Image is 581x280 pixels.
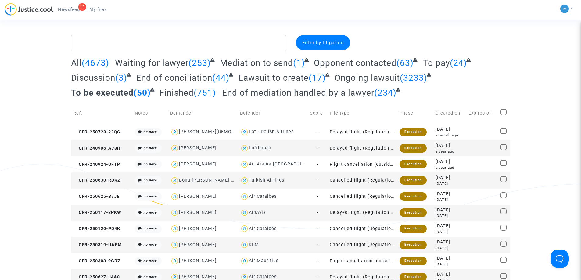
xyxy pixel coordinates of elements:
[400,241,427,249] div: Execution
[238,102,308,124] td: Defender
[73,178,120,183] span: CFR-250630-RDKZ
[249,129,294,134] div: Lot - Polish Airlines
[143,146,157,150] i: no note
[436,239,464,246] div: [DATE]
[308,102,328,124] td: Score
[249,242,259,247] div: KLM
[317,129,318,135] span: -
[400,144,427,152] div: Execution
[328,221,397,237] td: Cancelled flight (Regulation EC 261/2004)
[179,242,217,247] div: [PERSON_NAME]
[73,258,120,264] span: CFR-250303-9GR7
[179,178,250,183] div: Bona [PERSON_NAME] Massala
[170,257,179,265] img: icon-user.svg
[317,275,318,280] span: -
[317,226,318,231] span: -
[143,275,157,279] i: no note
[73,146,120,151] span: CFR-240906-A78H
[194,88,216,98] span: (751)
[188,58,211,68] span: (253)
[249,178,284,183] div: Turkish Airlines
[466,102,498,124] td: Expires on
[115,58,188,68] span: Waiting for lawyer
[179,161,217,167] div: [PERSON_NAME]
[58,7,80,12] span: Newsfeed
[436,229,464,235] div: [DATE]
[249,258,278,263] div: Air Mauritius
[240,224,249,233] img: icon-user.svg
[170,224,179,233] img: icon-user.svg
[179,226,217,231] div: [PERSON_NAME]
[240,257,249,265] img: icon-user.svg
[436,158,464,165] div: [DATE]
[170,240,179,249] img: icon-user.svg
[179,194,217,199] div: [PERSON_NAME]
[309,73,326,83] span: (17)
[133,102,168,124] td: Notes
[317,258,318,264] span: -
[143,130,157,134] i: no note
[222,88,374,98] span: End of mediation handled by a lawyer
[328,205,397,221] td: Delayed flight (Regulation EC 261/2004)
[249,161,320,167] div: Air Arabia [GEOGRAPHIC_DATA]
[143,243,157,246] i: no note
[317,242,318,247] span: -
[436,175,464,181] div: [DATE]
[400,160,427,168] div: Execution
[73,275,120,280] span: CFR-250627-J4A8
[170,208,179,217] img: icon-user.svg
[143,178,157,182] i: no note
[436,262,464,267] div: [DATE]
[179,129,267,134] div: [PERSON_NAME][DEMOGRAPHIC_DATA]
[73,242,122,247] span: CFR-250319-UAPM
[328,237,397,253] td: Cancelled flight (Regulation EC 261/2004)
[168,102,238,124] td: Demander
[240,240,249,249] img: icon-user.svg
[436,197,464,202] div: [DATE]
[71,58,82,68] span: All
[396,58,414,68] span: (63)
[317,194,318,199] span: -
[328,189,397,205] td: Cancelled flight (Regulation EC 261/2004)
[71,88,134,98] span: To be executed
[436,126,464,133] div: [DATE]
[314,58,396,68] span: Opponent contacted
[71,73,115,83] span: Discussion
[436,165,464,170] div: a year ago
[179,258,217,263] div: [PERSON_NAME]
[328,124,397,140] td: Delayed flight (Regulation EC 261/2004)
[433,102,467,124] td: Created on
[53,5,84,14] a: 13Newsfeed
[82,58,109,68] span: (4673)
[73,194,120,199] span: CFR-250625-B7JE
[249,145,271,151] div: Lufthansa
[115,73,127,83] span: (3)
[397,102,433,124] td: Phase
[143,259,157,263] i: no note
[328,140,397,156] td: Delayed flight (Regulation EC 261/2004)
[71,102,133,124] td: Ref.
[249,210,266,215] div: AlpAvia
[551,250,569,268] iframe: Help Scout Beacon - Open
[220,58,293,68] span: Mediation to send
[400,225,427,233] div: Execution
[170,144,179,153] img: icon-user.svg
[73,210,121,215] span: CFR-250117-8PKW
[78,3,86,11] div: 13
[212,73,229,83] span: (44)
[170,176,179,185] img: icon-user.svg
[400,128,427,136] div: Execution
[143,226,157,230] i: no note
[423,58,450,68] span: To pay
[436,255,464,262] div: [DATE]
[436,246,464,251] div: [DATE]
[436,223,464,229] div: [DATE]
[136,73,212,83] span: End of conciliation
[450,58,467,68] span: (24)
[436,207,464,214] div: [DATE]
[240,208,249,217] img: icon-user.svg
[240,176,249,185] img: icon-user.svg
[374,88,396,98] span: (234)
[317,146,318,151] span: -
[436,213,464,218] div: [DATE]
